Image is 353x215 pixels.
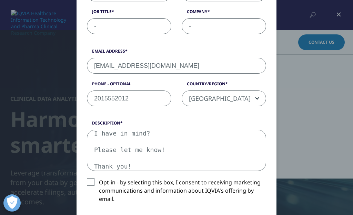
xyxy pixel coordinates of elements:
button: Open Preferences [3,194,21,212]
span: United States [182,91,266,107]
label: Job Title [87,9,171,18]
label: Email Address [87,48,266,58]
label: Opt-in - by selecting this box, I consent to receiving marketing communications and information a... [87,178,266,207]
label: Company [182,9,266,18]
label: Country/Region [182,81,266,90]
span: United States [182,90,266,106]
label: Description [87,120,266,130]
label: Phone - Optional [87,81,171,90]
